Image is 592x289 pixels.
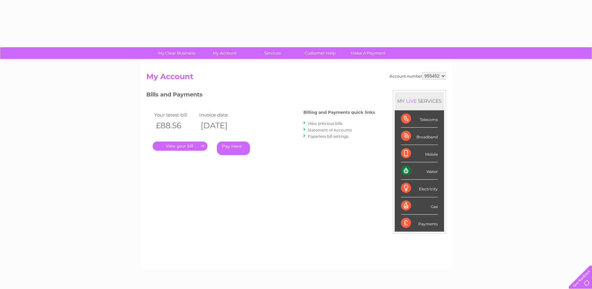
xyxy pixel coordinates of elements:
th: [DATE] [198,119,243,132]
td: Invoice date [198,111,243,119]
h2: My Account [146,72,446,84]
div: Mobile [401,145,438,162]
a: My Clear Business [151,47,203,59]
a: My Account [199,47,251,59]
a: Statement of Accounts [308,128,352,132]
a: Pay Here [217,142,250,155]
a: Customer Help [294,47,346,59]
div: Account number [390,72,446,80]
div: Telecoms [401,110,438,128]
a: Make A Payment [342,47,394,59]
th: £88.56 [153,119,198,132]
div: Water [401,162,438,180]
div: LIVE [405,98,418,104]
h4: Billing and Payments quick links [303,110,375,115]
div: MY SERVICES [395,92,444,110]
a: Services [246,47,298,59]
div: Broadband [401,128,438,145]
h3: Bills and Payments [146,90,375,101]
td: Your latest bill [153,111,198,119]
div: Gas [401,197,438,215]
a: Paperless bill settings [308,134,348,139]
a: . [153,142,207,151]
a: View previous bills [308,121,342,126]
div: Electricity [401,180,438,197]
div: Payments [401,215,438,232]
